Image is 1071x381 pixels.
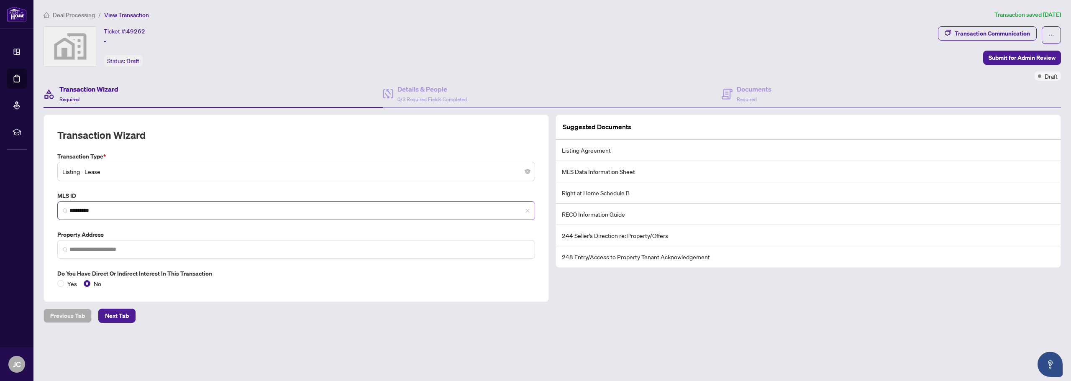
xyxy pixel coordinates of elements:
span: Draft [1045,72,1058,81]
li: 244 Seller’s Direction re: Property/Offers [556,225,1061,246]
span: Yes [64,279,80,288]
button: Previous Tab [44,309,92,323]
span: No [90,279,105,288]
button: Transaction Communication [938,26,1037,41]
img: logo [7,6,27,22]
span: ellipsis [1048,32,1054,38]
h4: Documents [737,84,771,94]
label: Transaction Type [57,152,535,161]
span: View Transaction [104,11,149,19]
span: Draft [126,57,139,65]
button: Open asap [1038,352,1063,377]
article: Suggested Documents [563,122,631,132]
span: 49262 [126,28,145,35]
span: Submit for Admin Review [989,51,1056,64]
span: close [525,208,530,213]
span: Listing - Lease [62,164,530,179]
label: Do you have direct or indirect interest in this transaction [57,269,535,278]
div: Transaction Communication [955,27,1030,40]
label: Property Address [57,230,535,239]
li: Listing Agreement [556,140,1061,161]
button: Submit for Admin Review [983,51,1061,65]
span: 0/3 Required Fields Completed [397,96,467,102]
div: Status: [104,55,143,66]
span: Next Tab [105,309,129,322]
span: - [104,36,106,46]
article: Transaction saved [DATE] [994,10,1061,20]
button: Next Tab [98,309,136,323]
span: Deal Processing [53,11,95,19]
li: / [98,10,101,20]
label: MLS ID [57,191,535,200]
li: 248 Entry/Access to Property Tenant Acknowledgement [556,246,1061,267]
span: Required [737,96,757,102]
img: search_icon [63,247,68,252]
h2: Transaction Wizard [57,128,146,142]
span: Required [59,96,79,102]
span: JC [13,358,21,370]
h4: Details & People [397,84,467,94]
img: svg%3e [44,27,97,66]
li: RECO Information Guide [556,204,1061,225]
span: home [44,12,49,18]
div: Ticket #: [104,26,145,36]
span: close-circle [525,169,530,174]
li: Right at Home Schedule B [556,182,1061,204]
li: MLS Data Information Sheet [556,161,1061,182]
img: search_icon [63,208,68,213]
h4: Transaction Wizard [59,84,118,94]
